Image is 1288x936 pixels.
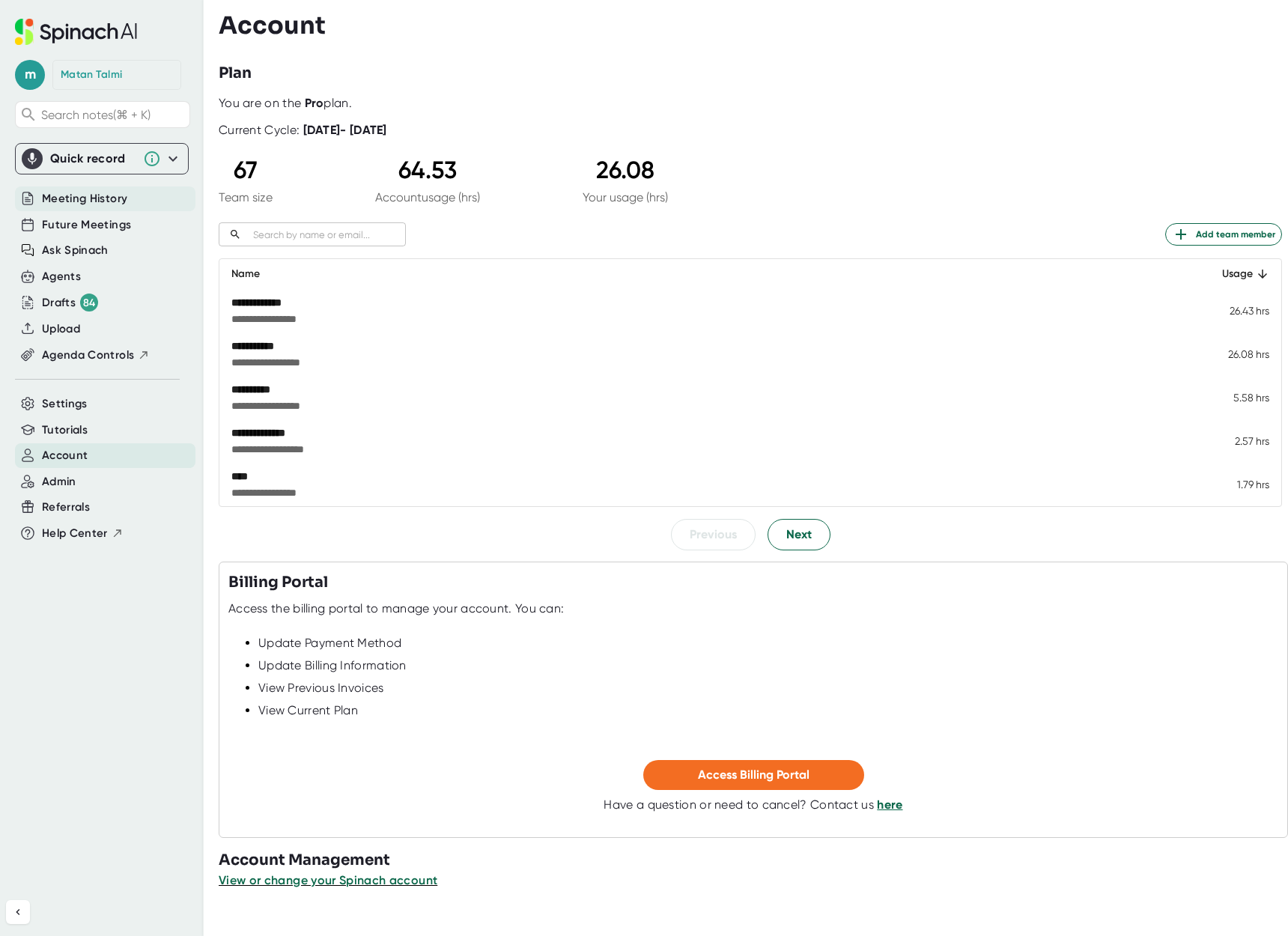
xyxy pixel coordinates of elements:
[219,123,387,138] div: Current Cycle:
[375,190,480,204] div: Account usage (hrs)
[1172,225,1275,243] span: Add team member
[258,681,1278,696] div: View Previous Invoices
[42,268,81,285] button: Agents
[1178,376,1281,419] td: 5.58 hrs
[786,526,812,544] span: Next
[42,216,131,234] button: Future Meetings
[768,519,830,550] button: Next
[219,156,273,184] div: 67
[231,265,1166,283] div: Name
[258,658,1278,673] div: Update Billing Information
[690,526,737,544] span: Previous
[42,294,98,312] div: Drafts
[42,422,88,439] button: Tutorials
[219,849,1288,872] h3: Account Management
[80,294,98,312] div: 84
[42,525,108,542] span: Help Center
[42,395,88,413] button: Settings
[219,62,252,85] h3: Plan
[228,601,564,616] div: Access the billing portal to manage your account. You can:
[583,190,668,204] div: Your usage (hrs)
[671,519,756,550] button: Previous
[42,320,80,338] button: Upload
[42,473,76,490] button: Admin
[41,108,186,122] span: Search notes (⌘ + K)
[305,96,324,110] b: Pro
[219,873,437,887] span: View or change your Spinach account
[1165,223,1282,246] button: Add team member
[42,447,88,464] button: Account
[1178,289,1281,332] td: 26.43 hrs
[258,636,1278,651] div: Update Payment Method
[643,760,864,790] button: Access Billing Portal
[247,226,406,243] input: Search by name or email...
[42,242,109,259] button: Ask Spinach
[698,768,809,782] span: Access Billing Portal
[50,151,136,166] div: Quick record
[42,347,134,364] span: Agenda Controls
[258,703,1278,718] div: View Current Plan
[1178,463,1281,506] td: 1.79 hrs
[583,156,668,184] div: 26.08
[61,68,122,82] div: Matan Talmi
[42,294,98,312] button: Drafts 84
[228,571,328,594] h3: Billing Portal
[219,11,326,40] h3: Account
[42,190,127,207] button: Meeting History
[42,525,124,542] button: Help Center
[1178,419,1281,463] td: 2.57 hrs
[42,499,90,516] button: Referrals
[1178,332,1281,376] td: 26.08 hrs
[22,144,182,174] div: Quick record
[375,156,480,184] div: 64.53
[15,60,45,90] span: m
[219,96,1282,111] div: You are on the plan.
[219,190,273,204] div: Team size
[303,123,387,137] b: [DATE] - [DATE]
[219,872,437,890] button: View or change your Spinach account
[1190,265,1269,283] div: Usage
[604,797,902,812] div: Have a question or need to cancel? Contact us
[42,347,150,364] button: Agenda Controls
[877,797,902,812] a: here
